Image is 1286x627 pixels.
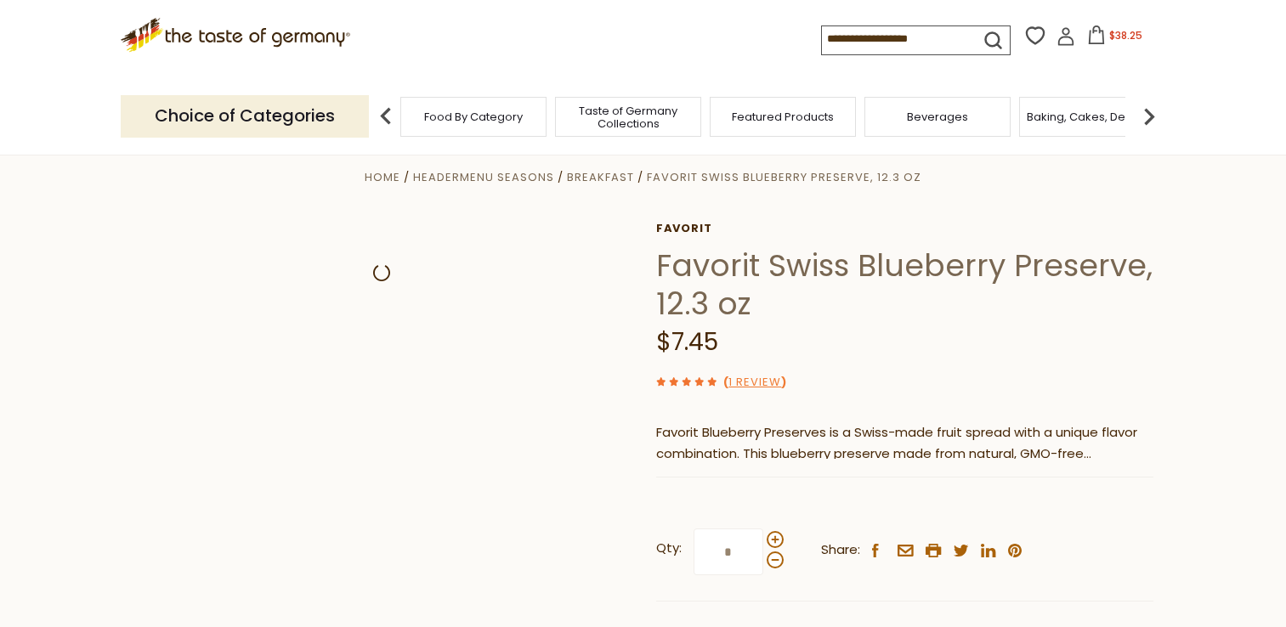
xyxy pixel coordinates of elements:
span: Share: [821,539,860,561]
a: Baking, Cakes, Desserts [1027,110,1159,123]
a: Beverages [907,110,968,123]
a: HeaderMenu Seasons [413,169,554,185]
span: $7.45 [656,325,718,359]
input: Qty: [694,528,763,575]
a: Favorit Swiss Blueberry Preserve, 12.3 oz [647,169,921,185]
a: Favorit [656,222,1153,235]
img: previous arrow [369,99,403,133]
a: Taste of Germany Collections [560,104,696,130]
a: Food By Category [424,110,523,123]
a: Breakfast [567,169,634,185]
span: ( ) [723,374,786,390]
h1: Favorit Swiss Blueberry Preserve, 12.3 oz [656,246,1153,323]
span: $38.25 [1109,28,1142,42]
a: Home [365,169,400,185]
p: Choice of Categories [121,95,369,137]
img: next arrow [1132,99,1166,133]
a: 1 Review [728,374,781,392]
button: $38.25 [1079,25,1151,51]
a: Featured Products [732,110,834,123]
strong: Qty: [656,538,682,559]
p: Favorit Blueberry Preserves is a Swiss-made fruit spread with a unique flavor combination. This b... [656,422,1153,465]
